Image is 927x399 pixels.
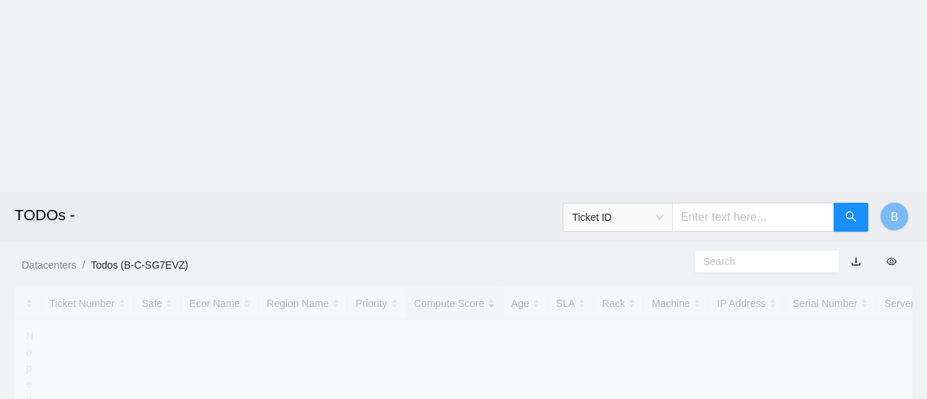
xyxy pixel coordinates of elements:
span: B [891,208,899,226]
h2: TODOs - [14,192,643,238]
a: Todos (B-C-SG7EVZ) [91,259,188,271]
input: Enter text here... [672,203,834,232]
button: download [840,250,872,273]
button: B [880,202,909,231]
input: Search [703,253,819,269]
span: Ticket ID [572,206,663,228]
span: / [82,259,85,271]
button: search [834,203,868,232]
a: Datacenters [22,259,76,271]
span: search [845,211,857,224]
span: eye [886,256,897,266]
